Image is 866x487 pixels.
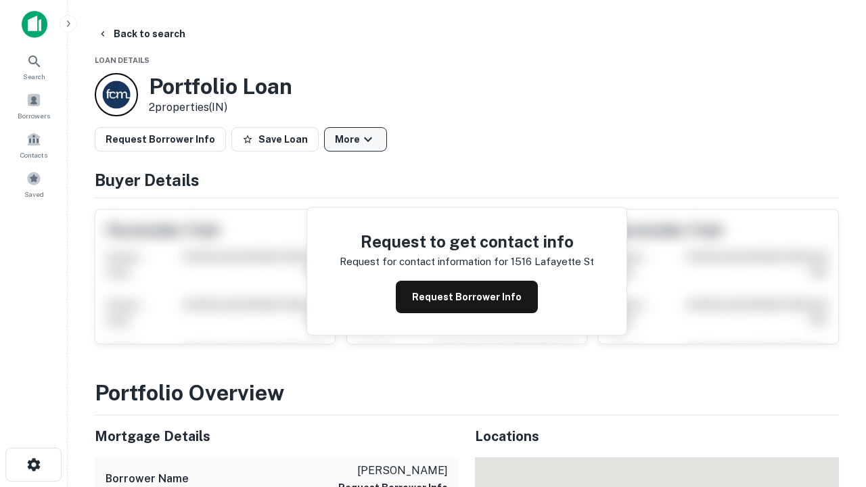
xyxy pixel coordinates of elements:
button: Save Loan [231,127,319,152]
span: Borrowers [18,110,50,121]
button: Request Borrower Info [95,127,226,152]
h4: Request to get contact info [340,229,594,254]
p: [PERSON_NAME] [338,463,448,479]
h4: Buyer Details [95,168,839,192]
p: 1516 lafayette st [511,254,594,270]
span: Saved [24,189,44,200]
span: Search [23,71,45,82]
h3: Portfolio Loan [149,74,292,99]
h5: Mortgage Details [95,426,459,446]
span: Loan Details [95,56,150,64]
a: Contacts [4,126,64,163]
span: Contacts [20,149,47,160]
p: 2 properties (IN) [149,99,292,116]
button: More [324,127,387,152]
h3: Portfolio Overview [95,377,839,409]
a: Saved [4,166,64,202]
button: Back to search [92,22,191,46]
button: Request Borrower Info [396,281,538,313]
img: capitalize-icon.png [22,11,47,38]
h5: Locations [475,426,839,446]
a: Borrowers [4,87,64,124]
p: Request for contact information for [340,254,508,270]
a: Search [4,48,64,85]
iframe: Chat Widget [798,379,866,444]
h6: Borrower Name [106,471,189,487]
